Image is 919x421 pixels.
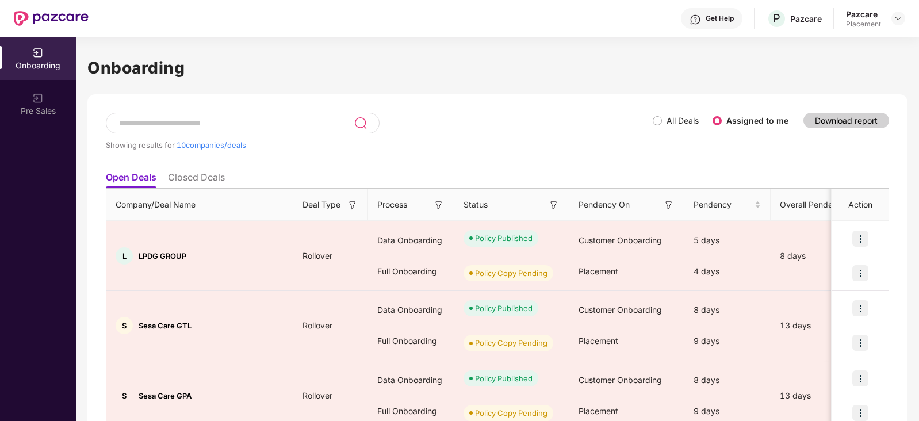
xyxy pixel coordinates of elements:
[139,321,192,330] span: Sesa Care GTL
[579,336,618,346] span: Placement
[852,370,868,386] img: icon
[475,267,547,279] div: Policy Copy Pending
[302,198,340,211] span: Deal Type
[771,389,868,402] div: 13 days
[579,406,618,416] span: Placement
[32,47,44,59] img: svg+xml;base64,PHN2ZyB3aWR0aD0iMjAiIGhlaWdodD0iMjAiIHZpZXdCb3g9IjAgMCAyMCAyMCIgZmlsbD0ibm9uZSIgeG...
[706,14,734,23] div: Get Help
[846,9,881,20] div: Pazcare
[852,231,868,247] img: icon
[846,20,881,29] div: Placement
[464,198,488,211] span: Status
[694,198,752,211] span: Pendency
[832,189,889,221] th: Action
[579,198,630,211] span: Pendency On
[106,171,156,188] li: Open Deals
[475,232,533,244] div: Policy Published
[293,320,342,330] span: Rollover
[177,140,246,150] span: 10 companies/deals
[852,300,868,316] img: icon
[773,12,780,25] span: P
[368,365,454,396] div: Data Onboarding
[894,14,903,23] img: svg+xml;base64,PHN2ZyBpZD0iRHJvcGRvd24tMzJ4MzIiIHhtbG5zPSJodHRwOi8vd3d3LnczLm9yZy8yMDAwL3N2ZyIgd2...
[293,391,342,400] span: Rollover
[139,391,192,400] span: Sesa Care GPA
[377,198,407,211] span: Process
[663,200,675,211] img: svg+xml;base64,PHN2ZyB3aWR0aD0iMTYiIGhlaWdodD0iMTYiIHZpZXdCb3g9IjAgMCAxNiAxNiIgZmlsbD0ibm9uZSIgeG...
[368,294,454,326] div: Data Onboarding
[368,225,454,256] div: Data Onboarding
[684,189,771,221] th: Pendency
[116,247,133,265] div: L
[32,93,44,104] img: svg+xml;base64,PHN2ZyB3aWR0aD0iMjAiIGhlaWdodD0iMjAiIHZpZXdCb3g9IjAgMCAyMCAyMCIgZmlsbD0ibm9uZSIgeG...
[579,375,662,385] span: Customer Onboarding
[790,13,822,24] div: Pazcare
[690,14,701,25] img: svg+xml;base64,PHN2ZyBpZD0iSGVscC0zMngzMiIgeG1sbnM9Imh0dHA6Ly93d3cudzMub3JnLzIwMDAvc3ZnIiB3aWR0aD...
[433,200,445,211] img: svg+xml;base64,PHN2ZyB3aWR0aD0iMTYiIGhlaWdodD0iMTYiIHZpZXdCb3g9IjAgMCAxNiAxNiIgZmlsbD0ibm9uZSIgeG...
[579,305,662,315] span: Customer Onboarding
[293,251,342,261] span: Rollover
[684,365,771,396] div: 8 days
[579,266,618,276] span: Placement
[354,116,367,130] img: svg+xml;base64,PHN2ZyB3aWR0aD0iMjQiIGhlaWdodD0iMjUiIHZpZXdCb3g9IjAgMCAyNCAyNSIgZmlsbD0ibm9uZSIgeG...
[347,200,358,211] img: svg+xml;base64,PHN2ZyB3aWR0aD0iMTYiIGhlaWdodD0iMTYiIHZpZXdCb3g9IjAgMCAxNiAxNiIgZmlsbD0ibm9uZSIgeG...
[14,11,89,26] img: New Pazcare Logo
[139,251,186,261] span: LPDG GROUP
[368,326,454,357] div: Full Onboarding
[475,407,547,419] div: Policy Copy Pending
[168,171,225,188] li: Closed Deals
[771,189,868,221] th: Overall Pendency
[579,235,662,245] span: Customer Onboarding
[803,113,889,128] button: Download report
[87,55,907,81] h1: Onboarding
[116,387,133,404] div: S
[475,373,533,384] div: Policy Published
[684,225,771,256] div: 5 days
[475,337,547,349] div: Policy Copy Pending
[852,405,868,421] img: icon
[684,326,771,357] div: 9 days
[684,294,771,326] div: 8 days
[684,256,771,287] div: 4 days
[106,140,653,150] div: Showing results for
[852,335,868,351] img: icon
[771,319,868,332] div: 13 days
[475,303,533,314] div: Policy Published
[726,116,788,125] label: Assigned to me
[771,250,868,262] div: 8 days
[368,256,454,287] div: Full Onboarding
[667,116,699,125] label: All Deals
[548,200,560,211] img: svg+xml;base64,PHN2ZyB3aWR0aD0iMTYiIGhlaWdodD0iMTYiIHZpZXdCb3g9IjAgMCAxNiAxNiIgZmlsbD0ibm9uZSIgeG...
[116,317,133,334] div: S
[852,265,868,281] img: icon
[106,189,293,221] th: Company/Deal Name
